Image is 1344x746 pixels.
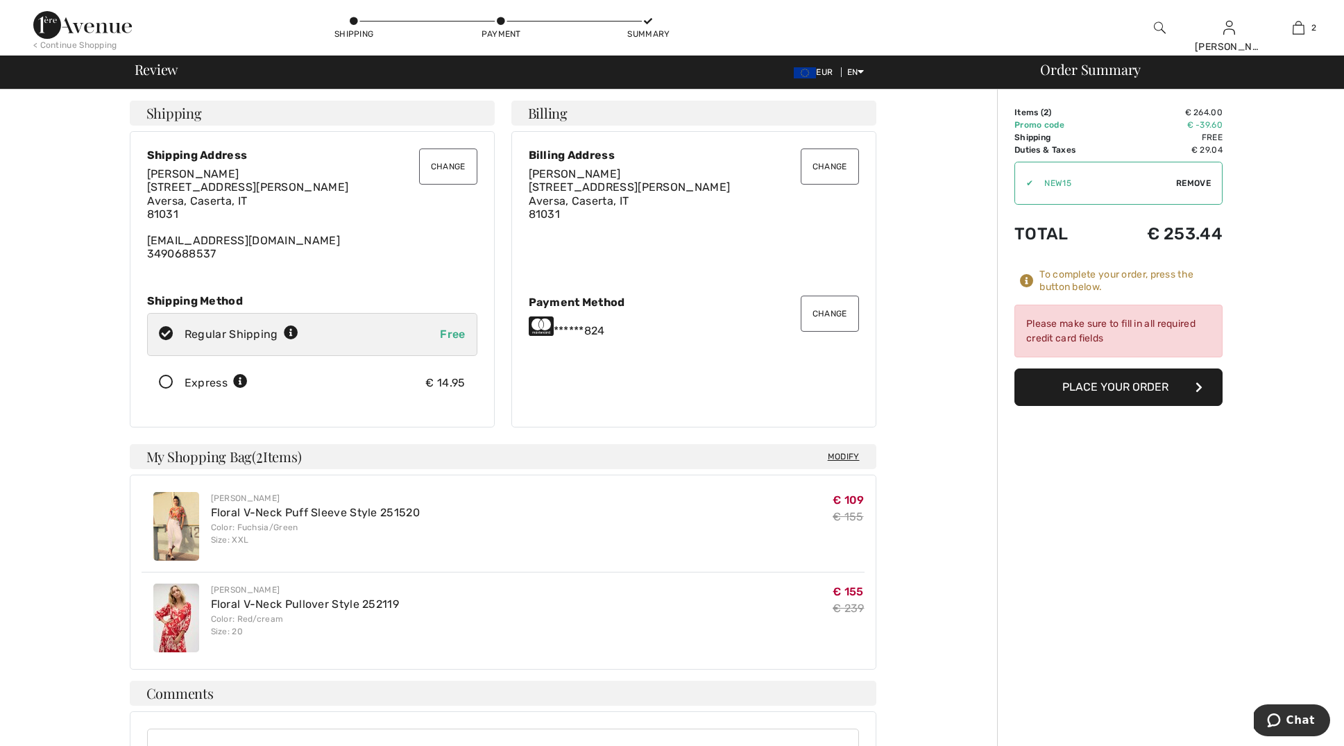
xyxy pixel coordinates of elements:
td: € 29.04 [1107,144,1223,156]
div: Summary [627,28,669,40]
span: Review [135,62,178,76]
div: Shipping [333,28,375,40]
span: € 109 [833,493,865,507]
td: Promo code [1014,119,1107,131]
div: € 14.95 [425,375,465,391]
button: Place Your Order [1014,368,1223,406]
span: EN [847,67,865,77]
div: Please make sure to fill in all required credit card fields [1014,305,1223,357]
span: Shipping [146,106,202,120]
td: Shipping [1014,131,1107,144]
span: ( Items) [252,447,301,466]
a: Floral V-Neck Pullover Style 252119 [211,597,400,611]
span: [STREET_ADDRESS][PERSON_NAME] Aversa, Caserta, IT 81031 [147,180,349,220]
td: € 264.00 [1107,106,1223,119]
span: Billing [528,106,568,120]
a: 2 [1264,19,1332,36]
span: 2 [256,446,263,464]
div: Color: Fuchsia/Green Size: XXL [211,521,420,546]
span: EUR [794,67,838,77]
td: Total [1014,210,1107,257]
td: € 253.44 [1107,210,1223,257]
img: My Bag [1293,19,1304,36]
td: Free [1107,131,1223,144]
img: search the website [1154,19,1166,36]
h4: Comments [130,681,876,706]
span: [PERSON_NAME] [147,167,239,180]
div: Payment [480,28,522,40]
div: Shipping Method [147,294,477,307]
div: Regular Shipping [185,326,298,343]
div: Express [185,375,248,391]
td: € -39.60 [1107,119,1223,131]
img: 1ère Avenue [33,11,132,39]
span: Modify [828,450,860,464]
div: < Continue Shopping [33,39,117,51]
input: Promo code [1033,162,1176,204]
img: Euro [794,67,816,78]
td: Duties & Taxes [1014,144,1107,156]
div: [PERSON_NAME] [211,584,400,596]
div: Order Summary [1023,62,1336,76]
div: [PERSON_NAME] [1195,40,1263,54]
a: Floral V-Neck Puff Sleeve Style 251520 [211,506,420,519]
span: [STREET_ADDRESS][PERSON_NAME] Aversa, Caserta, IT 81031 [529,180,731,220]
h4: My Shopping Bag [130,444,876,469]
img: My Info [1223,19,1235,36]
s: € 239 [833,602,865,615]
div: Color: Red/cream Size: 20 [211,613,400,638]
div: Billing Address [529,149,859,162]
div: Shipping Address [147,149,477,162]
img: Floral V-Neck Puff Sleeve Style 251520 [153,492,199,561]
span: € 155 [833,585,864,598]
s: € 155 [833,510,864,523]
div: [EMAIL_ADDRESS][DOMAIN_NAME] 3490688537 [147,167,477,260]
span: 2 [1311,22,1316,34]
div: To complete your order, press the button below. [1039,269,1223,294]
div: [PERSON_NAME] [211,492,420,505]
td: Items ( ) [1014,106,1107,119]
div: ✔ [1015,177,1033,189]
a: Sign In [1223,21,1235,34]
img: Floral V-Neck Pullover Style 252119 [153,584,199,652]
span: Remove [1176,177,1211,189]
span: [PERSON_NAME] [529,167,621,180]
span: Free [440,328,465,341]
div: Payment Method [529,296,859,309]
button: Change [801,296,859,332]
button: Change [801,149,859,185]
span: 2 [1044,108,1048,117]
iframe: Opens a widget where you can chat to one of our agents [1254,704,1330,739]
button: Change [419,149,477,185]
